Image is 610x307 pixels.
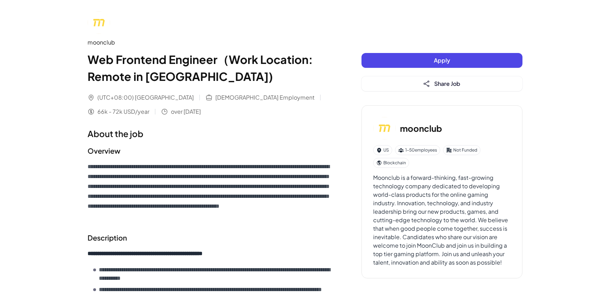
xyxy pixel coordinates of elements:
h2: Description [88,232,333,243]
span: Apply [434,57,450,64]
div: Blockchain [373,158,409,168]
h3: moonclub [400,122,442,135]
span: Share Job [434,80,460,87]
div: US [373,145,392,155]
span: 66k - 72k USD/year [97,107,149,116]
div: Not Funded [443,145,480,155]
div: 1-50 employees [395,145,440,155]
button: Apply [361,53,522,68]
h1: Web Frontend Engineer（Work Location: Remote in [GEOGRAPHIC_DATA]) [88,51,333,85]
div: Moonclub is a forward-thinking, fast-growing technology company dedicated to developing world-cla... [373,173,511,267]
div: moonclub [88,38,333,47]
img: mo [373,117,396,140]
img: mo [88,11,110,34]
h1: About the job [88,127,333,140]
span: over [DATE] [171,107,201,116]
span: (UTC+08:00) [GEOGRAPHIC_DATA] [97,93,194,102]
h2: Overview [88,146,333,156]
span: [DEMOGRAPHIC_DATA] Employment [215,93,315,102]
button: Share Job [361,76,522,91]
